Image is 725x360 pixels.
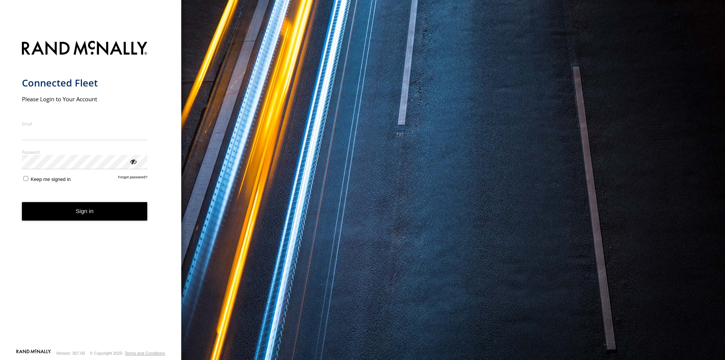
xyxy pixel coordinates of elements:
[22,39,148,59] img: Rand McNally
[22,36,160,349] form: main
[22,77,148,89] h1: Connected Fleet
[125,351,165,355] a: Terms and Conditions
[22,149,148,155] label: Password
[22,121,148,127] label: Email
[129,158,137,165] div: ViewPassword
[56,351,85,355] div: Version: 307.00
[16,349,51,357] a: Visit our Website
[23,176,28,181] input: Keep me signed in
[118,175,148,182] a: Forgot password?
[31,176,71,182] span: Keep me signed in
[22,95,148,103] h2: Please Login to Your Account
[90,351,165,355] div: © Copyright 2025 -
[22,202,148,221] button: Sign in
